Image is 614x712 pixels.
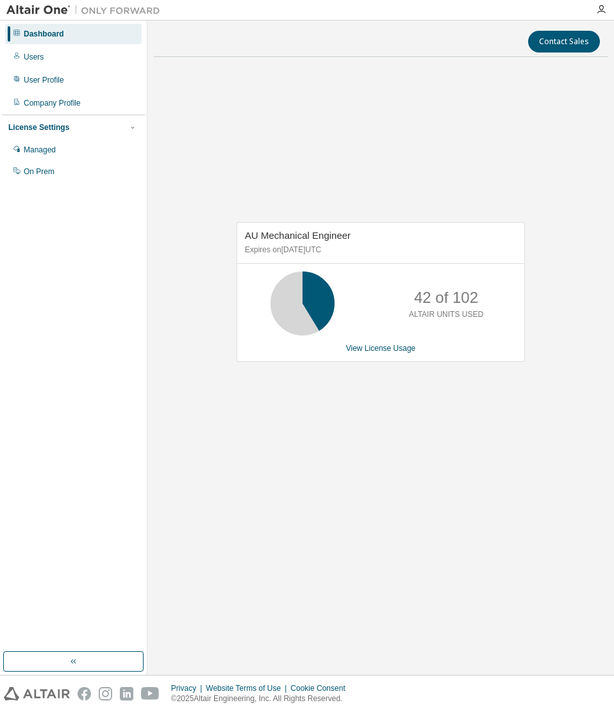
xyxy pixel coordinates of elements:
div: License Settings [8,122,69,133]
img: instagram.svg [99,687,112,700]
div: User Profile [24,75,64,85]
img: altair_logo.svg [4,687,70,700]
img: linkedin.svg [120,687,133,700]
div: Managed [24,145,56,155]
img: facebook.svg [78,687,91,700]
img: youtube.svg [141,687,160,700]
div: On Prem [24,166,54,177]
p: 42 of 102 [414,287,478,309]
div: Dashboard [24,29,64,39]
span: AU Mechanical Engineer [245,230,351,241]
img: Altair One [6,4,167,17]
button: Contact Sales [528,31,600,53]
div: Website Terms of Use [206,683,290,693]
div: Company Profile [24,98,81,108]
div: Privacy [171,683,206,693]
div: Cookie Consent [290,683,353,693]
div: Users [24,52,44,62]
p: © 2025 Altair Engineering, Inc. All Rights Reserved. [171,693,353,704]
a: View License Usage [346,344,416,353]
p: Expires on [DATE] UTC [245,245,513,255]
p: ALTAIR UNITS USED [409,309,483,320]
